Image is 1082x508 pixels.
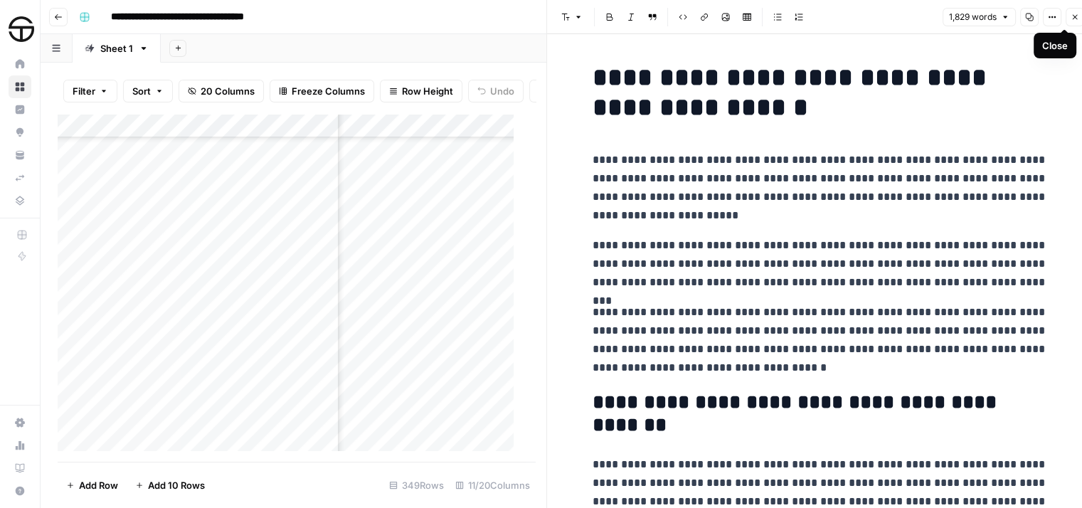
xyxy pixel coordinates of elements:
span: Filter [73,84,95,98]
a: Opportunities [9,121,31,144]
span: 20 Columns [201,84,255,98]
a: Settings [9,411,31,434]
span: Sort [132,84,151,98]
a: Browse [9,75,31,98]
a: Usage [9,434,31,457]
a: Learning Hub [9,457,31,480]
span: Add 10 Rows [148,478,205,492]
span: 1,829 words [949,11,997,23]
button: Filter [63,80,117,102]
button: Workspace: SimpleTire [9,11,31,47]
a: Data Library [9,189,31,212]
button: Freeze Columns [270,80,374,102]
button: Undo [468,80,524,102]
button: Help + Support [9,480,31,502]
a: Sheet 1 [73,34,161,63]
span: Undo [490,84,514,98]
div: 349 Rows [383,474,450,497]
button: Sort [123,80,173,102]
a: Syncs [9,166,31,189]
a: Your Data [9,144,31,166]
div: Close [1042,38,1068,53]
button: 20 Columns [179,80,264,102]
button: Add 10 Rows [127,474,213,497]
div: 11/20 Columns [450,474,536,497]
a: Home [9,53,31,75]
div: Sheet 1 [100,41,133,55]
button: 1,829 words [943,8,1016,26]
button: Row Height [380,80,462,102]
button: Add Row [58,474,127,497]
img: SimpleTire Logo [9,16,34,42]
span: Row Height [402,84,453,98]
span: Add Row [79,478,118,492]
a: Insights [9,98,31,121]
span: Freeze Columns [292,84,365,98]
